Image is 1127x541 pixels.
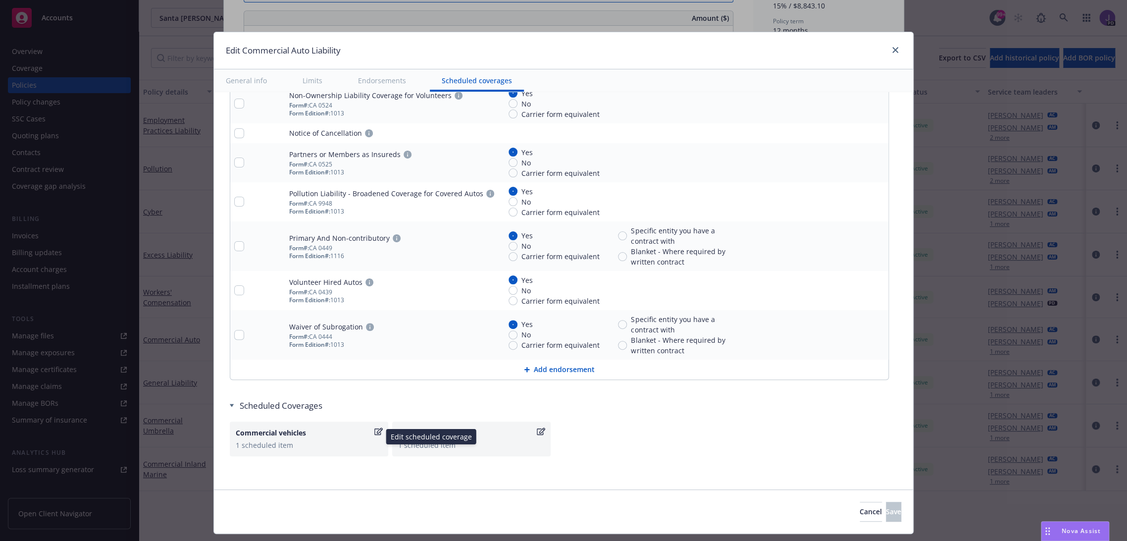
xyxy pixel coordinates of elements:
[289,244,501,252] div: CA 0449
[509,242,517,251] input: No
[521,329,531,340] span: No
[289,150,401,160] div: Partners or Members as Insureds
[289,333,501,341] div: CA 0444
[509,168,517,177] input: Carrier form equivalent
[509,99,517,108] input: No
[236,440,382,450] div: 1 scheduled item
[289,277,362,287] div: Volunteer Hired Autos
[289,207,330,216] span: Form Edition #:
[289,296,501,304] div: 1013
[289,244,309,252] span: Form #:
[509,197,517,206] input: No
[509,330,517,339] input: No
[289,102,501,109] div: CA 0524
[226,44,341,57] h1: Edit Commercial Auto Liability
[402,149,413,161] a: circleInformation
[631,314,733,335] span: Specific entity you have a contract with
[631,225,733,246] span: Specific entity you have a contract with
[521,340,600,350] span: Carrier form equivalent
[289,332,309,341] span: Form #:
[289,168,501,176] div: 1013
[289,233,390,243] div: Primary And Non-contributory
[484,188,496,200] a: circleInformation
[364,321,376,333] a: circleInformation
[391,232,403,244] a: circleInformation
[509,158,517,167] input: No
[289,109,330,117] span: Form Edition #:
[289,252,501,260] div: 1116
[521,319,533,329] span: Yes
[618,252,627,261] input: Blanket - Where required by written contract
[618,320,627,329] input: Specific entity you have a contract with
[618,341,627,350] input: Blanket - Where required by written contract
[289,322,363,332] div: Waiver of Subrogation
[521,275,533,285] span: Yes
[289,288,309,296] span: Form #:
[214,69,279,92] button: General info
[230,360,888,379] button: Add endorsement
[509,148,517,157] input: Yes
[1062,527,1101,535] span: Nova Assist
[236,428,372,438] div: Commercial vehicles
[289,340,330,349] span: Form Edition #:
[346,69,418,92] button: Endorsements
[289,160,309,168] span: Form #:
[521,241,531,251] span: No
[1041,521,1109,541] button: Nova Assist
[289,128,362,138] div: Notice of Cancellation
[618,231,627,240] input: Specific entity you have a contract with
[521,296,600,306] span: Carrier form equivalent
[230,422,388,456] button: Commercial vehicles1 scheduled item
[521,230,533,241] span: Yes
[386,429,476,444] div: Edit scheduled coverage
[631,335,733,356] span: Blanket - Where required by written contract
[289,109,501,117] div: 1013
[509,275,517,284] input: Yes
[509,320,517,329] input: Yes
[509,89,517,98] input: Yes
[521,109,600,119] span: Carrier form equivalent
[521,88,533,99] span: Yes
[430,69,524,92] button: Scheduled coverages
[509,341,517,350] input: Carrier form equivalent
[398,428,535,438] div: Drivers
[289,91,452,101] div: Non-Ownership Liability Coverage for Volunteers
[521,158,531,168] span: No
[521,207,600,217] span: Carrier form equivalent
[289,101,309,109] span: Form #:
[230,400,897,412] div: Scheduled Coverages
[392,422,551,456] button: Drivers1 scheduled item
[291,69,334,92] button: Limits
[289,199,309,208] span: Form #:
[289,208,501,216] div: 1013
[521,251,600,262] span: Carrier form equivalent
[289,200,501,208] div: CA 9948
[1041,522,1054,541] div: Drag to move
[509,208,517,216] input: Carrier form equivalent
[509,231,517,240] input: Yes
[453,90,464,102] a: circleInformation
[509,286,517,295] input: No
[289,296,330,304] span: Form Edition #:
[521,99,531,109] span: No
[521,147,533,158] span: Yes
[631,246,733,267] span: Blanket - Where required by written contract
[289,168,330,176] span: Form Edition #:
[289,341,501,349] div: 1013
[509,187,517,196] input: Yes
[289,288,501,296] div: CA 0439
[521,285,531,296] span: No
[509,296,517,305] input: Carrier form equivalent
[521,197,531,207] span: No
[363,276,375,288] a: circleInformation
[289,189,483,199] div: Pollution Liability - Broadened Coverage for Covered Autos
[509,109,517,118] input: Carrier form equivalent
[363,127,375,139] a: circleInformation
